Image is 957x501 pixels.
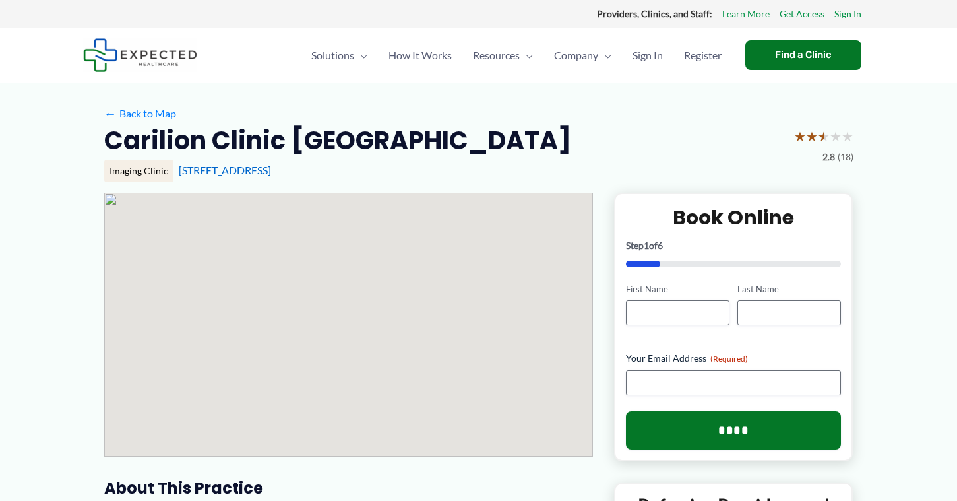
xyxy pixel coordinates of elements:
[301,32,732,79] nav: Primary Site Navigation
[710,354,748,364] span: (Required)
[554,32,598,79] span: Company
[104,104,176,123] a: ←Back to Map
[626,205,842,230] h2: Book Online
[626,352,842,365] label: Your Email Address
[83,38,197,72] img: Expected Healthcare Logo - side, dark font, small
[838,149,853,166] span: (18)
[842,124,853,149] span: ★
[780,5,824,22] a: Get Access
[473,32,520,79] span: Resources
[388,32,452,79] span: How It Works
[104,107,117,119] span: ←
[179,164,271,176] a: [STREET_ADDRESS]
[684,32,722,79] span: Register
[354,32,367,79] span: Menu Toggle
[622,32,673,79] a: Sign In
[737,283,841,296] label: Last Name
[818,124,830,149] span: ★
[462,32,543,79] a: ResourcesMenu Toggle
[104,160,173,182] div: Imaging Clinic
[745,40,861,70] a: Find a Clinic
[644,240,649,251] span: 1
[104,124,571,156] h2: Carilion Clinic [GEOGRAPHIC_DATA]
[543,32,622,79] a: CompanyMenu Toggle
[633,32,663,79] span: Sign In
[830,124,842,149] span: ★
[722,5,770,22] a: Learn More
[626,241,842,250] p: Step of
[104,478,593,498] h3: About this practice
[378,32,462,79] a: How It Works
[834,5,861,22] a: Sign In
[597,8,712,19] strong: Providers, Clinics, and Staff:
[673,32,732,79] a: Register
[794,124,806,149] span: ★
[598,32,611,79] span: Menu Toggle
[822,149,835,166] span: 2.8
[806,124,818,149] span: ★
[658,240,663,251] span: 6
[301,32,378,79] a: SolutionsMenu Toggle
[520,32,533,79] span: Menu Toggle
[311,32,354,79] span: Solutions
[626,283,729,296] label: First Name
